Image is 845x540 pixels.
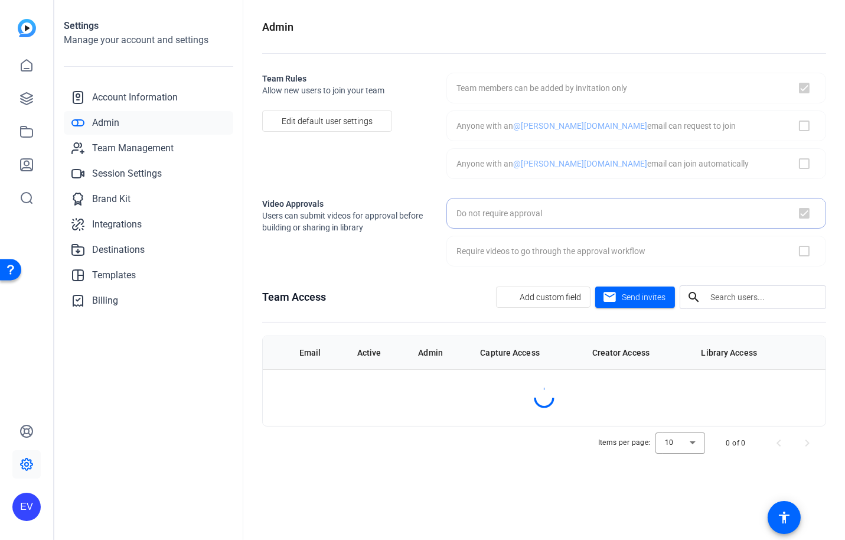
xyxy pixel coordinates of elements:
span: Session Settings [92,167,162,181]
th: Capture Access [471,336,582,369]
mat-icon: mail [602,290,617,305]
input: Search users... [710,290,817,304]
span: Admin [92,116,119,130]
a: Brand Kit [64,187,233,211]
div: 0 of 0 [726,437,746,449]
span: Team Management [92,141,174,155]
span: Brand Kit [92,192,130,206]
button: Add custom field [496,287,590,308]
button: Edit default user settings [262,110,392,132]
h2: Video Approvals [262,198,428,210]
span: Allow new users to join your team [262,84,428,96]
div: Anyone with an email can join automatically [456,158,749,170]
div: Items per page: [598,437,651,448]
span: Edit default user settings [282,110,373,132]
span: Templates [92,268,136,282]
a: Session Settings [64,162,233,186]
span: @[PERSON_NAME][DOMAIN_NAME] [513,121,647,131]
div: EV [12,493,41,521]
mat-icon: search [680,290,708,304]
button: Send invites [595,287,675,308]
h2: Team Rules [262,73,428,84]
div: Require videos to go through the approval workflow [456,245,645,257]
h1: Team Access [262,289,326,305]
h1: Settings [64,19,233,33]
img: blue-gradient.svg [18,19,36,37]
span: Add custom field [520,286,581,308]
a: Team Management [64,136,233,160]
button: Previous page [765,429,793,457]
th: Admin [409,336,471,369]
button: Next page [793,429,821,457]
th: Active [348,336,409,369]
div: Anyone with an email can request to join [456,120,736,132]
a: Templates [64,264,233,287]
h2: Manage your account and settings [64,33,233,47]
th: Email [290,336,348,369]
span: Integrations [92,217,142,232]
a: Integrations [64,213,233,236]
a: Admin [64,111,233,135]
span: Account Information [92,90,178,105]
mat-icon: accessibility [777,510,791,525]
th: Creator Access [583,336,692,369]
span: @[PERSON_NAME][DOMAIN_NAME] [513,159,647,168]
th: Library Access [692,336,799,369]
span: Users can submit videos for approval before building or sharing in library [262,210,428,233]
div: Team members can be added by invitation only [456,82,627,94]
span: Billing [92,294,118,308]
a: Account Information [64,86,233,109]
div: Do not require approval [456,207,542,219]
span: Send invites [622,291,665,304]
a: Billing [64,289,233,313]
h1: Admin [262,19,293,35]
a: Destinations [64,238,233,262]
span: Destinations [92,243,145,257]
